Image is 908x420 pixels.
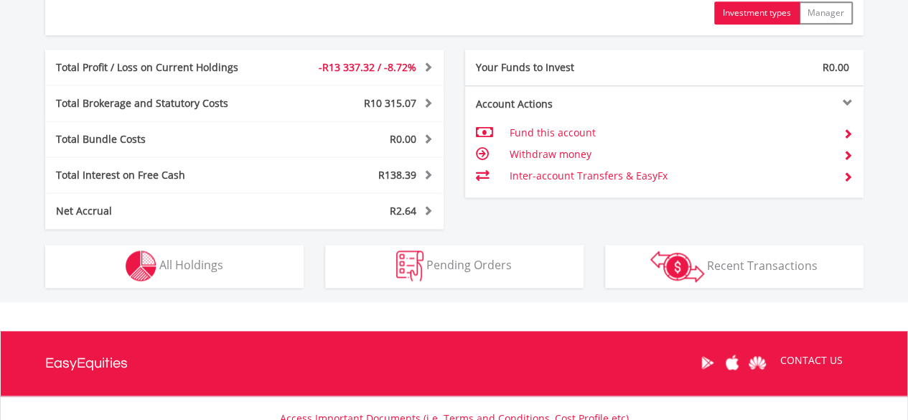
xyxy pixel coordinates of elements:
[45,132,278,146] div: Total Bundle Costs
[509,165,831,187] td: Inter-account Transfers & EasyFx
[509,144,831,165] td: Withdraw money
[45,204,278,218] div: Net Accrual
[364,96,416,110] span: R10 315.07
[605,245,863,288] button: Recent Transactions
[745,340,770,385] a: Huawei
[465,60,665,75] div: Your Funds to Invest
[325,245,584,288] button: Pending Orders
[126,251,156,281] img: holdings-wht.png
[714,1,800,24] button: Investment types
[159,257,223,273] span: All Holdings
[799,1,853,24] button: Manager
[378,168,416,182] span: R138.39
[45,168,278,182] div: Total Interest on Free Cash
[45,331,128,396] a: EasyEquities
[650,251,704,282] img: transactions-zar-wht.png
[823,60,849,74] span: R0.00
[390,204,416,218] span: R2.64
[396,251,423,281] img: pending_instructions-wht.png
[390,132,416,146] span: R0.00
[45,245,304,288] button: All Holdings
[720,340,745,385] a: Apple
[426,257,512,273] span: Pending Orders
[707,257,818,273] span: Recent Transactions
[45,96,278,111] div: Total Brokerage and Statutory Costs
[695,340,720,385] a: Google Play
[465,97,665,111] div: Account Actions
[319,60,416,74] span: -R13 337.32 / -8.72%
[45,60,278,75] div: Total Profit / Loss on Current Holdings
[770,340,853,381] a: CONTACT US
[509,122,831,144] td: Fund this account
